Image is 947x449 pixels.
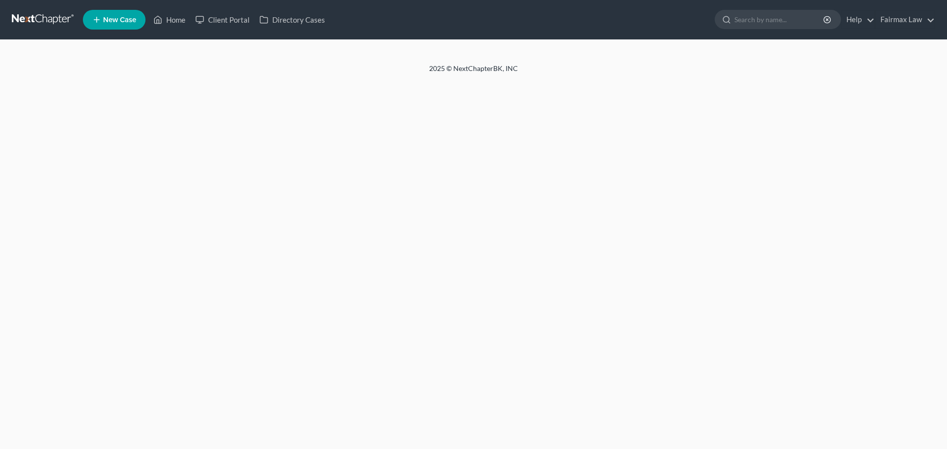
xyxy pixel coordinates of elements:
[875,11,935,29] a: Fairmax Law
[255,11,330,29] a: Directory Cases
[841,11,874,29] a: Help
[734,10,825,29] input: Search by name...
[103,16,136,24] span: New Case
[190,11,255,29] a: Client Portal
[148,11,190,29] a: Home
[192,64,755,81] div: 2025 © NextChapterBK, INC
